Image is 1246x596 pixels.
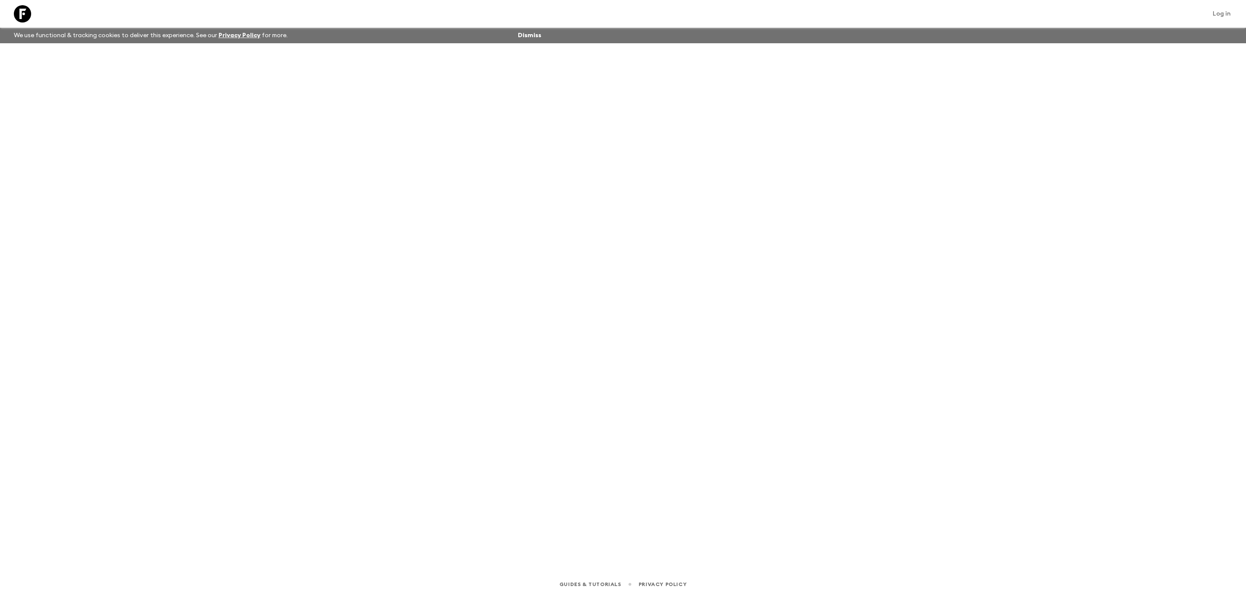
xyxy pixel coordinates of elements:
[218,32,260,38] a: Privacy Policy
[639,580,687,589] a: Privacy Policy
[1208,8,1236,20] a: Log in
[10,28,291,43] p: We use functional & tracking cookies to deliver this experience. See our for more.
[559,580,621,589] a: Guides & Tutorials
[516,29,543,42] button: Dismiss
